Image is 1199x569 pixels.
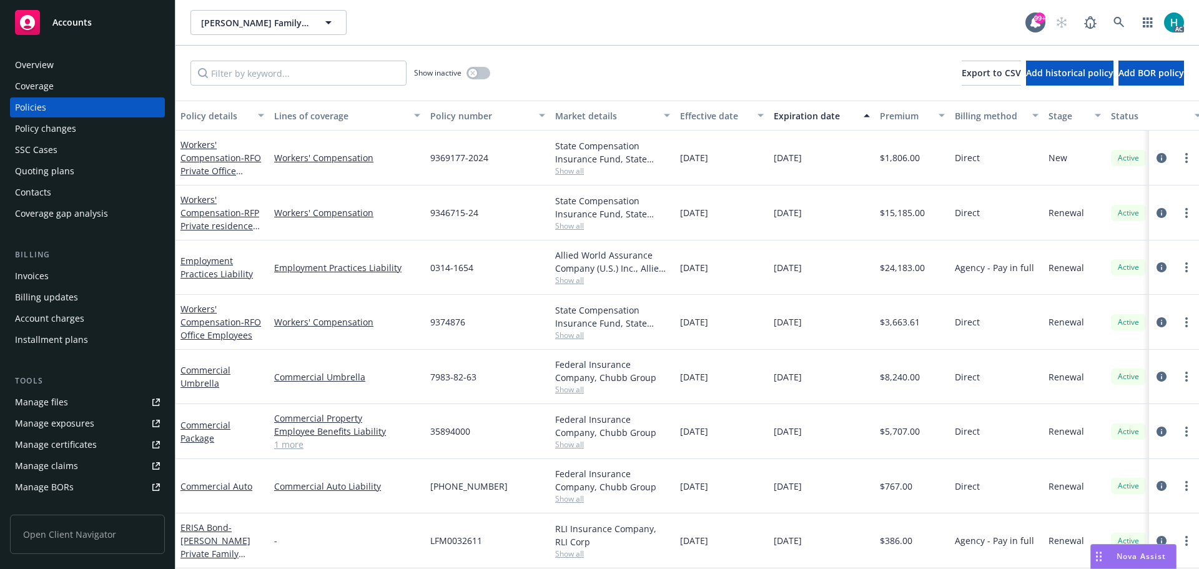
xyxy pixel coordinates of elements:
[955,315,980,329] span: Direct
[769,101,875,131] button: Expiration date
[1179,315,1194,330] a: more
[180,207,260,245] span: - RFP Private residence employees
[15,97,46,117] div: Policies
[880,315,920,329] span: $3,663.61
[274,261,420,274] a: Employment Practices Liability
[880,480,912,493] span: $767.00
[10,435,165,455] a: Manage certificates
[15,76,54,96] div: Coverage
[1111,109,1187,122] div: Status
[1179,533,1194,548] a: more
[1154,478,1169,493] a: circleInformation
[15,456,78,476] div: Manage claims
[425,101,550,131] button: Policy number
[10,392,165,412] a: Manage files
[555,304,670,330] div: State Compensation Insurance Fund, State Compensation Insurance Fund (SCIF)
[15,266,49,286] div: Invoices
[10,456,165,476] a: Manage claims
[555,330,670,340] span: Show all
[1049,425,1084,438] span: Renewal
[430,261,473,274] span: 0314-1654
[10,97,165,117] a: Policies
[1049,370,1084,383] span: Renewal
[680,480,708,493] span: [DATE]
[1049,534,1084,547] span: Renewal
[774,370,802,383] span: [DATE]
[274,370,420,383] a: Commercial Umbrella
[15,413,94,433] div: Manage exposures
[430,206,478,219] span: 9346715-24
[1107,10,1132,35] a: Search
[880,109,931,122] div: Premium
[180,303,261,341] a: Workers' Compensation
[430,425,470,438] span: 35894000
[274,151,420,164] a: Workers' Compensation
[1116,262,1141,273] span: Active
[274,438,420,451] a: 1 more
[550,101,675,131] button: Market details
[555,548,670,559] span: Show all
[15,435,97,455] div: Manage certificates
[10,330,165,350] a: Installment plans
[955,206,980,219] span: Direct
[680,425,708,438] span: [DATE]
[555,358,670,384] div: Federal Insurance Company, Chubb Group
[1179,260,1194,275] a: more
[555,220,670,231] span: Show all
[955,480,980,493] span: Direct
[774,534,802,547] span: [DATE]
[1179,478,1194,493] a: more
[955,425,980,438] span: Direct
[955,534,1034,547] span: Agency - Pay in full
[1049,261,1084,274] span: Renewal
[1164,12,1184,32] img: photo
[274,425,420,438] a: Employee Benefits Liability
[962,67,1021,79] span: Export to CSV
[15,477,74,497] div: Manage BORs
[555,467,670,493] div: Federal Insurance Company, Chubb Group
[414,67,461,78] span: Show inactive
[1179,205,1194,220] a: more
[15,287,78,307] div: Billing updates
[1078,10,1103,35] a: Report a Bug
[274,412,420,425] a: Commercial Property
[52,17,92,27] span: Accounts
[10,204,165,224] a: Coverage gap analysis
[1179,151,1194,166] a: more
[1026,61,1113,86] button: Add historical policy
[15,392,68,412] div: Manage files
[555,249,670,275] div: Allied World Assurance Company (U.S.) Inc., Allied World Assurance Company (AWAC), RT Specialty I...
[774,261,802,274] span: [DATE]
[555,439,670,450] span: Show all
[10,76,165,96] a: Coverage
[555,139,670,166] div: State Compensation Insurance Fund, State Compensation Insurance Fund (SCIF)
[1116,371,1141,382] span: Active
[1049,109,1087,122] div: Stage
[555,522,670,548] div: RLI Insurance Company, RLI Corp
[10,140,165,160] a: SSC Cases
[1026,67,1113,79] span: Add historical policy
[10,287,165,307] a: Billing updates
[1116,535,1141,547] span: Active
[774,480,802,493] span: [DATE]
[555,109,656,122] div: Market details
[1044,101,1106,131] button: Stage
[955,370,980,383] span: Direct
[1049,151,1067,164] span: New
[1118,61,1184,86] button: Add BOR policy
[880,261,925,274] span: $24,183.00
[1154,533,1169,548] a: circleInformation
[274,534,277,547] span: -
[880,151,920,164] span: $1,806.00
[430,315,465,329] span: 9374876
[1154,369,1169,384] a: circleInformation
[1116,426,1141,437] span: Active
[175,101,269,131] button: Policy details
[962,61,1021,86] button: Export to CSV
[1154,424,1169,439] a: circleInformation
[1154,151,1169,166] a: circleInformation
[10,182,165,202] a: Contacts
[1117,551,1166,562] span: Nova Assist
[555,384,670,395] span: Show all
[955,151,980,164] span: Direct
